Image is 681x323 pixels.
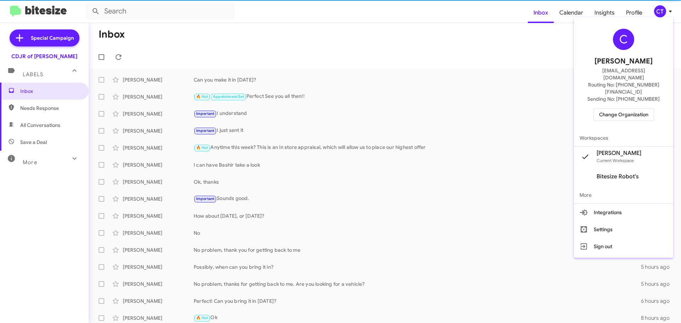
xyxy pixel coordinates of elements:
[582,81,665,95] span: Routing No: [PHONE_NUMBER][FINANCIAL_ID]
[597,173,639,180] span: Bitesize Robot's
[587,95,660,102] span: Sending No: [PHONE_NUMBER]
[594,56,653,67] span: [PERSON_NAME]
[574,238,673,255] button: Sign out
[597,158,634,163] span: Current Workspace
[574,221,673,238] button: Settings
[582,67,665,81] span: [EMAIL_ADDRESS][DOMAIN_NAME]
[593,108,654,121] button: Change Organization
[597,150,641,157] span: [PERSON_NAME]
[574,129,673,146] span: Workspaces
[574,204,673,221] button: Integrations
[599,108,648,121] span: Change Organization
[574,186,673,204] span: More
[613,29,634,50] div: C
